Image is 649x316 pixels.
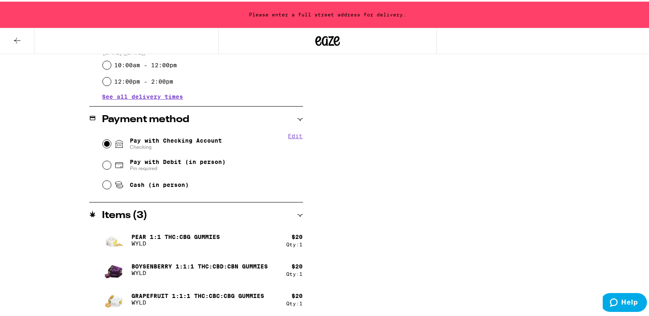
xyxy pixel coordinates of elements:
p: Grapefruit 1:1:1 THC:CBC:CBG Gummies [132,291,265,298]
p: WYLD [132,239,220,245]
span: Cash (in person) [130,180,189,186]
h2: Items ( 3 ) [102,209,148,219]
div: $ 20 [292,291,303,298]
label: 10:00am - 12:00pm [114,60,177,67]
p: WYLD [132,298,265,304]
button: See all delivery times [102,92,183,98]
button: Edit [288,131,303,138]
div: $ 20 [292,261,303,268]
span: Checking [130,142,222,149]
p: WYLD [132,268,268,275]
span: Pay with Debit (in person) [130,157,226,164]
div: Qty: 1 [287,240,303,246]
div: $ 20 [292,232,303,239]
div: Qty: 1 [287,299,303,305]
span: Pay with Checking Account [130,136,222,149]
img: WYLD - Pear 1:1 THC:CBG Gummies [102,227,125,250]
img: WYLD - Grapefruit 1:1:1 THC:CBC:CBG Gummies [102,282,125,314]
iframe: Opens a widget where you can find more information [603,291,647,312]
label: 12:00pm - 2:00pm [114,77,173,83]
p: Pear 1:1 THC:CBG Gummies [132,232,220,239]
img: WYLD - Boysenberry 1:1:1 THC:CBD:CBN Gummies [102,252,125,284]
p: Boysenberry 1:1:1 THC:CBD:CBN Gummies [132,261,268,268]
span: Pin required [130,164,226,170]
h2: Payment method [102,113,190,123]
div: Qty: 1 [287,270,303,275]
